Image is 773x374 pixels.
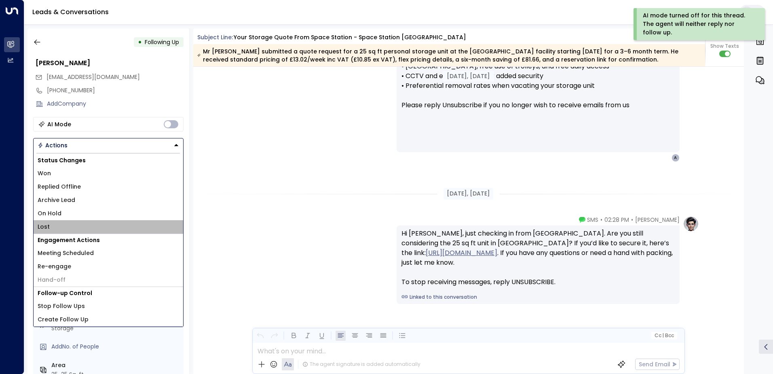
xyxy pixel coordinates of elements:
h1: Engagement Actions [34,234,183,246]
button: Actions [33,138,184,153]
span: Show Texts [710,42,739,50]
h1: Status Changes [34,154,183,167]
a: [URL][DOMAIN_NAME] [426,248,497,258]
span: 02:28 PM [604,216,629,224]
div: [PERSON_NAME] [36,58,184,68]
span: • [600,216,602,224]
div: The agent signature is added automatically [302,361,420,368]
div: A [672,154,680,162]
div: AI Mode [47,120,71,128]
span: [PERSON_NAME] [635,216,680,224]
span: [EMAIL_ADDRESS][DOMAIN_NAME] [46,73,140,81]
div: AddNo. of People [51,342,180,351]
span: Subject Line: [197,33,233,41]
div: Hi [PERSON_NAME], just checking in from [GEOGRAPHIC_DATA]. Are you still considering the 25 sq ft... [401,229,675,287]
a: Linked to this conversation [401,293,675,301]
div: Your storage quote from Space Station - Space Station [GEOGRAPHIC_DATA] [234,33,466,42]
span: | [662,333,664,338]
span: • [631,216,633,224]
span: On Hold [38,209,61,218]
div: [PHONE_NUMBER] [47,86,184,95]
span: Archive Lead [38,196,75,204]
label: Area [51,361,180,370]
span: Won [38,169,51,178]
div: Storage [51,324,180,333]
button: Undo [255,331,265,341]
a: Leads & Conversations [32,7,109,17]
span: Re-engage [38,262,71,271]
span: Meeting Scheduled [38,249,94,257]
img: profile-logo.png [683,216,699,232]
div: • [138,35,142,49]
div: Button group with a nested menu [33,138,184,153]
button: Cc|Bcc [651,332,677,340]
span: Lost [38,223,50,231]
div: Actions [38,142,68,149]
span: Create Follow Up [38,315,89,324]
span: Following Up [145,38,179,46]
div: AddCompany [47,100,184,108]
div: [DATE], [DATE] [443,71,494,81]
span: ashley_davis10419@hotmail.com [46,73,140,81]
div: Mr [PERSON_NAME] submitted a quote request for a 25 sq ft personal storage unit at the [GEOGRAPHI... [197,47,701,64]
div: [DATE], [DATE] [444,188,493,200]
span: Hand-off [38,276,65,284]
span: Cc Bcc [654,333,674,338]
button: Redo [269,331,279,341]
div: AI mode turned off for this thread. The agent will neither reply nor follow up. [643,11,754,37]
span: Replied Offline [38,183,81,191]
span: SMS [587,216,598,224]
span: Stop Follow Ups [38,302,85,310]
h1: Follow-up Control [34,287,183,300]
